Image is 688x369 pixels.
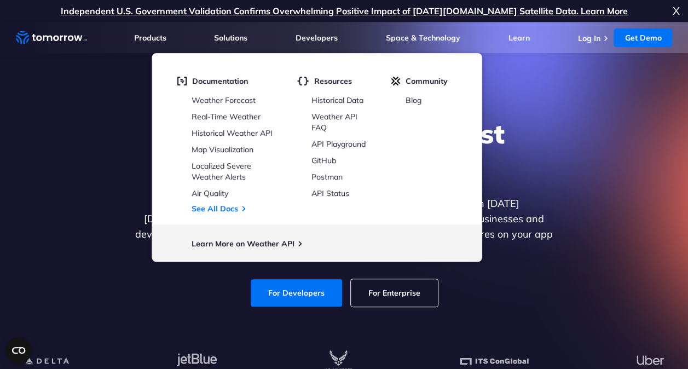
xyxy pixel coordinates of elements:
[192,239,294,249] a: Learn More on Weather API
[192,204,238,214] a: See All Docs
[134,33,166,43] a: Products
[214,33,247,43] a: Solutions
[5,337,32,364] button: Open CMP widget
[391,76,400,86] img: tio-c.svg
[133,117,556,183] h1: Explore the World’s Best Weather API
[311,112,357,132] a: Weather API FAQ
[192,112,261,122] a: Real-Time Weather
[406,95,421,105] a: Blog
[192,188,228,198] a: Air Quality
[297,76,309,86] img: brackets.svg
[311,139,366,149] a: API Playground
[296,33,338,43] a: Developers
[386,33,460,43] a: Space & Technology
[192,95,256,105] a: Weather Forecast
[61,5,628,16] a: Independent U.S. Government Validation Confirms Overwhelming Positive Impact of [DATE][DOMAIN_NAM...
[177,76,187,86] img: doc.svg
[406,76,448,86] span: Community
[192,145,253,154] a: Map Visualization
[311,172,343,182] a: Postman
[351,279,438,307] a: For Enterprise
[508,33,530,43] a: Learn
[311,155,336,165] a: GitHub
[311,95,363,105] a: Historical Data
[192,161,251,182] a: Localized Severe Weather Alerts
[192,76,248,86] span: Documentation
[577,33,600,43] a: Log In
[614,28,672,47] a: Get Demo
[133,196,556,257] p: Get reliable and precise weather data through our free API. Count on [DATE][DOMAIN_NAME] for quic...
[16,30,87,46] a: Home link
[251,279,342,307] a: For Developers
[311,188,349,198] a: API Status
[314,76,352,86] span: Resources
[192,128,273,138] a: Historical Weather API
